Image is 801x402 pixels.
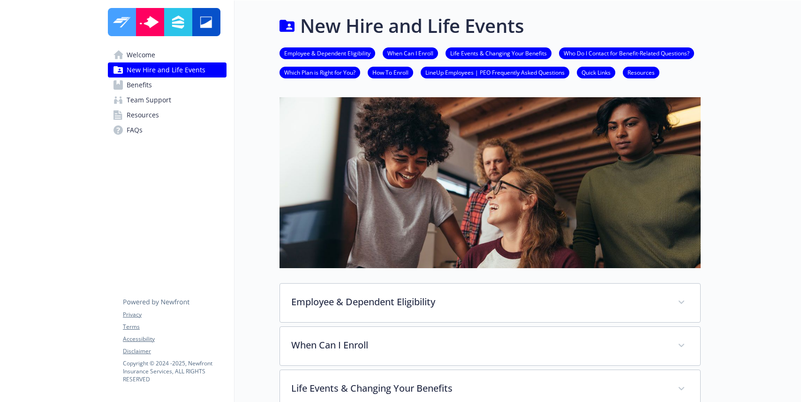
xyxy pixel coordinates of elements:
a: Disclaimer [123,347,226,356]
a: Benefits [108,77,227,93]
div: Employee & Dependent Eligibility [280,284,700,322]
span: Welcome [127,47,155,62]
a: When Can I Enroll [383,48,438,57]
a: How To Enroll [368,68,413,77]
p: Copyright © 2024 - 2025 , Newfront Insurance Services, ALL RIGHTS RESERVED [123,359,226,383]
span: Team Support [127,93,171,108]
span: FAQs [127,123,143,138]
a: Who Do I Contact for Benefit-Related Questions? [559,48,694,57]
span: Benefits [127,77,152,93]
a: Employee & Dependent Eligibility [280,48,375,57]
span: Resources [127,108,159,123]
a: Welcome [108,47,227,62]
a: Quick Links [577,68,615,77]
a: FAQs [108,123,227,138]
a: Accessibility [123,335,226,343]
p: When Can I Enroll [291,338,666,352]
a: LineUp Employees | PEO Frequently Asked Questions [421,68,569,77]
p: Employee & Dependent Eligibility [291,295,666,309]
img: new hire page banner [280,97,701,268]
div: When Can I Enroll [280,327,700,365]
a: Terms [123,323,226,331]
a: Which Plan is Right for You? [280,68,360,77]
p: Life Events & Changing Your Benefits [291,381,666,395]
a: Privacy [123,310,226,319]
a: Resources [108,108,227,123]
a: New Hire and Life Events [108,62,227,77]
a: Team Support [108,93,227,108]
span: New Hire and Life Events [127,62,205,77]
a: Life Events & Changing Your Benefits [446,48,552,57]
h1: New Hire and Life Events [300,12,524,40]
a: Resources [623,68,659,77]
